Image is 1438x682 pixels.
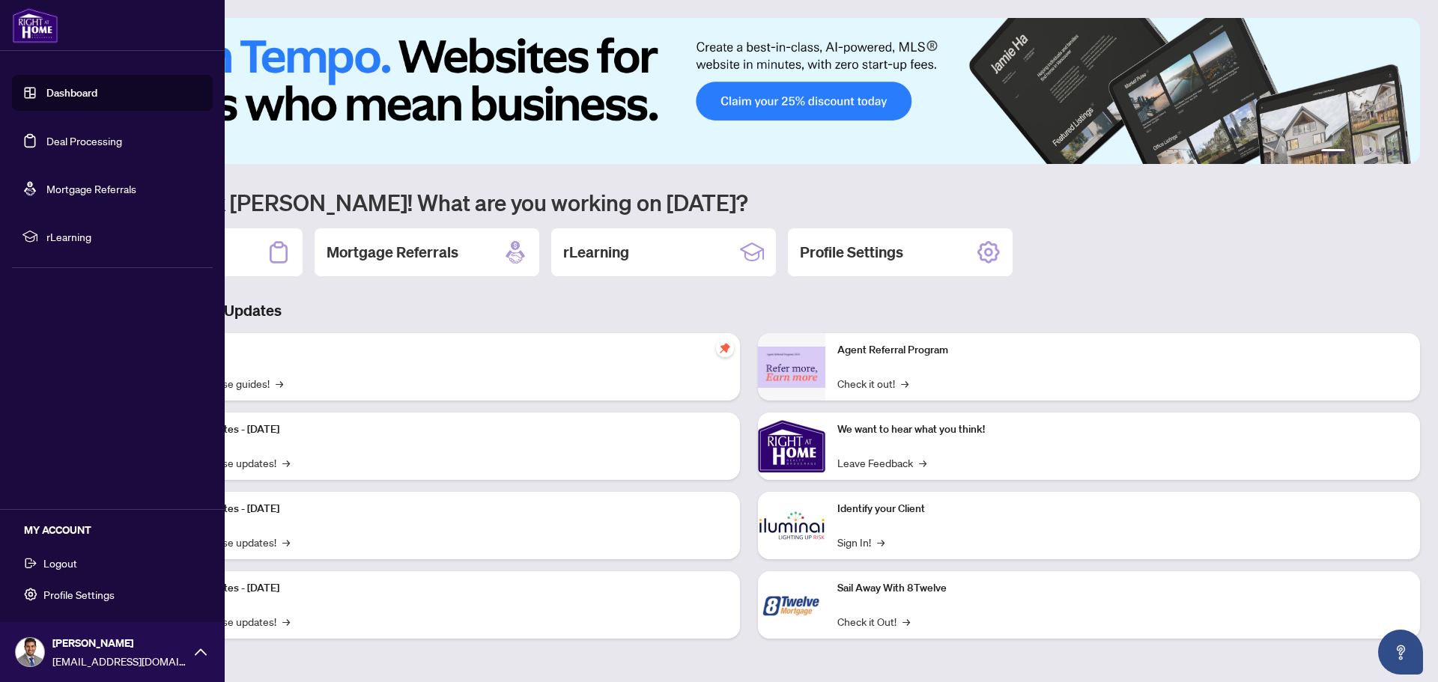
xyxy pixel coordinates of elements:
[157,342,728,359] p: Self-Help
[877,534,885,550] span: →
[24,522,213,538] h5: MY ACCOUNT
[282,454,290,471] span: →
[1378,630,1423,675] button: Open asap
[157,421,728,438] p: Platform Updates - [DATE]
[837,580,1408,597] p: Sail Away With 8Twelve
[563,242,629,263] h2: rLearning
[837,501,1408,517] p: Identify your Client
[157,580,728,597] p: Platform Updates - [DATE]
[327,242,458,263] h2: Mortgage Referrals
[1387,149,1393,155] button: 5
[43,551,77,575] span: Logout
[837,342,1408,359] p: Agent Referral Program
[1351,149,1357,155] button: 2
[758,571,825,639] img: Sail Away With 8Twelve
[902,613,910,630] span: →
[12,7,58,43] img: logo
[52,653,187,669] span: [EMAIL_ADDRESS][DOMAIN_NAME]
[758,492,825,559] img: Identify your Client
[837,613,910,630] a: Check it Out!→
[1363,149,1369,155] button: 3
[837,375,908,392] a: Check it out!→
[837,421,1408,438] p: We want to hear what you think!
[12,550,213,576] button: Logout
[282,534,290,550] span: →
[800,242,903,263] h2: Profile Settings
[282,613,290,630] span: →
[78,300,1420,321] h3: Brokerage & Industry Updates
[157,501,728,517] p: Platform Updates - [DATE]
[52,635,187,651] span: [PERSON_NAME]
[837,534,885,550] a: Sign In!→
[276,375,283,392] span: →
[901,375,908,392] span: →
[46,182,136,195] a: Mortgage Referrals
[78,188,1420,216] h1: Welcome back [PERSON_NAME]! What are you working on [DATE]?
[1321,149,1345,155] button: 1
[1399,149,1405,155] button: 6
[46,228,202,245] span: rLearning
[43,582,115,606] span: Profile Settings
[758,347,825,388] img: Agent Referral Program
[837,454,926,471] a: Leave Feedback→
[716,339,734,357] span: pushpin
[16,638,44,666] img: Profile Icon
[46,86,97,100] a: Dashboard
[758,412,825,480] img: We want to hear what you think!
[1375,149,1381,155] button: 4
[919,454,926,471] span: →
[78,18,1420,164] img: Slide 0
[12,582,213,607] button: Profile Settings
[46,134,122,147] a: Deal Processing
